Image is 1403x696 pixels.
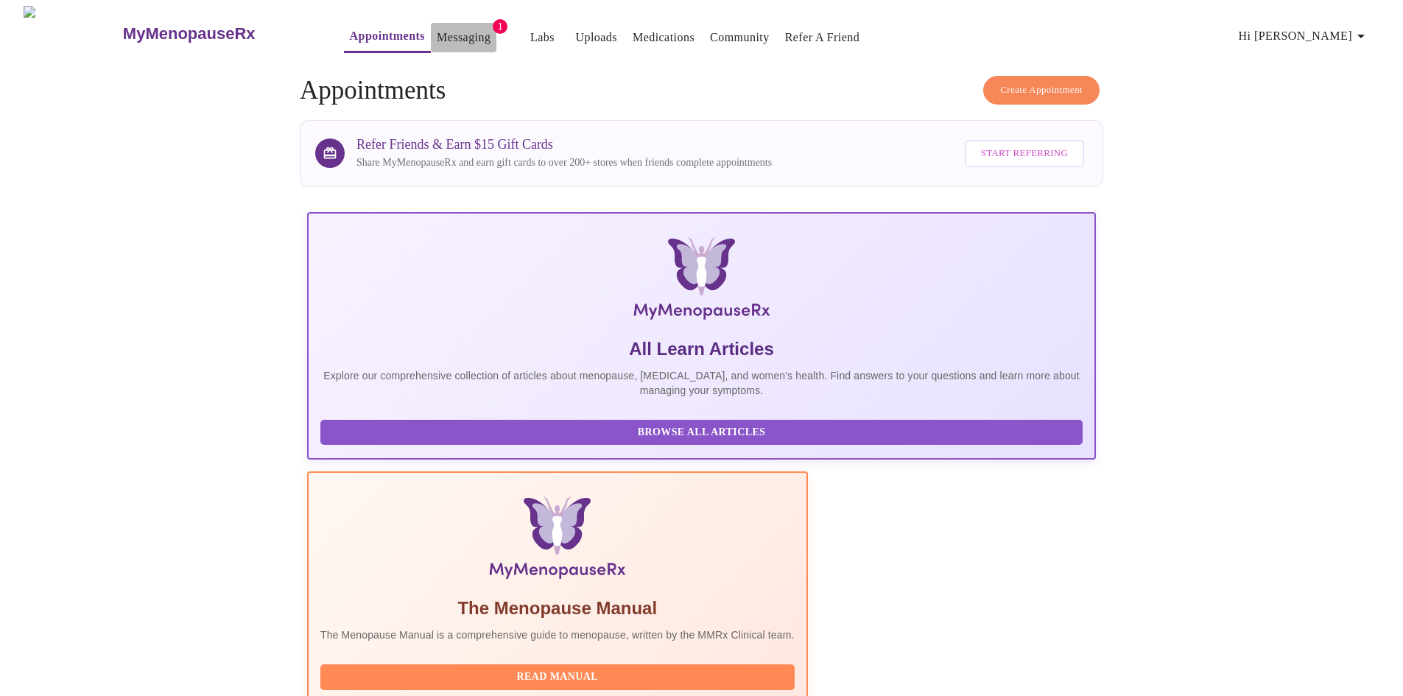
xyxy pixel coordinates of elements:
[627,23,700,52] button: Medications
[350,26,425,46] a: Appointments
[965,140,1084,167] button: Start Referring
[569,23,623,52] button: Uploads
[1239,26,1370,46] span: Hi [PERSON_NAME]
[335,423,1068,442] span: Browse All Articles
[395,496,719,585] img: Menopause Manual
[518,23,566,52] button: Labs
[320,628,795,642] p: The Menopause Manual is a comprehensive guide to menopause, written by the MMRx Clinical team.
[320,669,798,682] a: Read Manual
[356,155,772,170] p: Share MyMenopauseRx and earn gift cards to over 200+ stores when friends complete appointments
[320,597,795,620] h5: The Menopause Manual
[335,668,780,686] span: Read Manual
[439,237,964,326] img: MyMenopauseRx Logo
[320,420,1083,446] button: Browse All Articles
[983,76,1100,105] button: Create Appointment
[320,337,1083,361] h5: All Learn Articles
[785,27,860,48] a: Refer a Friend
[356,137,772,152] h3: Refer Friends & Earn $15 Gift Cards
[961,133,1088,175] a: Start Referring
[779,23,866,52] button: Refer a Friend
[123,24,256,43] h3: MyMenopauseRx
[575,27,617,48] a: Uploads
[320,425,1086,437] a: Browse All Articles
[121,8,314,60] a: MyMenopauseRx
[320,664,795,690] button: Read Manual
[1233,21,1376,51] button: Hi [PERSON_NAME]
[431,23,496,52] button: Messaging
[300,76,1103,105] h4: Appointments
[493,19,507,34] span: 1
[24,6,121,61] img: MyMenopauseRx Logo
[981,145,1068,162] span: Start Referring
[633,27,695,48] a: Medications
[530,27,555,48] a: Labs
[710,27,770,48] a: Community
[437,27,490,48] a: Messaging
[1000,82,1083,99] span: Create Appointment
[344,21,431,53] button: Appointments
[704,23,776,52] button: Community
[320,368,1083,398] p: Explore our comprehensive collection of articles about menopause, [MEDICAL_DATA], and women's hea...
